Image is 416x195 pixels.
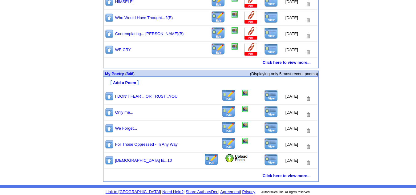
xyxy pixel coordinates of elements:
[186,189,218,194] a: Share AuthorsDen
[263,60,311,65] a: Click here to view more...
[115,94,178,99] a: I DON'T FEAR ...OR TRUST...YOU
[105,124,114,133] img: Move to top
[285,31,298,36] font: [DATE]
[127,71,133,76] a: 846
[211,43,225,55] img: Edit this Title
[221,106,236,118] img: Edit this Title
[160,189,161,194] font: |
[105,156,114,165] img: Move to top
[242,138,248,144] img: Add/Remove Photo
[210,182,212,184] img: shim.gif
[264,43,278,55] img: View this Title
[133,71,135,76] span: )
[285,126,298,131] font: [DATE]
[244,43,258,56] img: Add Attachment (PDF or .DOC)
[211,27,225,39] img: Edit this Title
[105,45,114,55] img: Move to top
[220,189,241,194] font: |
[105,71,124,76] a: My Poetry
[305,160,311,166] img: Removes this Title
[113,80,136,85] a: Add a Poem
[105,108,114,117] img: Move to top
[105,140,114,149] img: Move to top
[232,43,238,50] img: Add/Remove Photo
[125,71,127,76] span: (
[264,11,278,23] img: View this Title
[105,13,114,22] img: Move to top
[184,189,184,194] font: |
[210,68,212,71] img: shim.gif
[105,91,114,101] img: Move to top
[104,77,106,79] img: shim.gif
[115,158,172,163] a: [DEMOGRAPHIC_DATA] Is...10
[221,138,236,150] img: Edit this Title
[242,106,248,112] img: Add/Remove Photo
[105,29,114,39] img: Move to top
[220,189,240,194] a: Agreement
[110,80,111,85] font: [
[285,110,298,115] font: [DATE]
[250,71,318,76] font: (Displaying only 5 most recent poems)
[305,128,311,134] img: Removes this Title
[264,90,278,102] img: View this Title
[137,80,139,85] font: ]
[115,31,184,36] a: Contemplating... [PERSON_NAME](B)
[225,154,248,163] img: Add Photo
[221,90,236,102] img: Edit this Title
[305,1,311,7] img: Removes this Title
[242,189,256,194] a: Privacy
[106,189,160,194] a: Link to [GEOGRAPHIC_DATA]
[261,190,311,194] font: AuthorsDen, Inc. All rights reserved.
[264,106,278,118] img: View this Title
[104,86,106,88] img: shim.gif
[305,112,311,118] img: Removes this Title
[244,27,258,40] img: Add Attachment (PDF or .DOC)
[305,96,311,102] img: Removes this Title
[264,122,278,134] img: View this Title
[285,94,298,99] font: [DATE]
[232,11,238,18] img: Add/Remove Photo
[204,154,219,166] img: Edit this Title
[305,49,311,55] img: Removes this Title
[264,138,278,150] img: View this Title
[218,189,219,194] font: |
[305,33,311,39] img: Removes this Title
[263,173,311,178] a: Click here to view more...
[221,122,236,134] img: Edit this Title
[104,66,106,68] img: shim.gif
[115,47,131,52] a: WE CRY
[305,144,311,150] img: Removes this Title
[242,122,248,128] img: Add/Remove Photo
[104,170,106,172] img: shim.gif
[115,110,133,115] a: Only me...
[264,154,278,166] img: View this Title
[285,15,298,20] font: [DATE]
[232,27,238,34] img: Add/Remove Photo
[285,158,298,163] font: [DATE]
[285,142,298,147] font: [DATE]
[211,11,225,23] img: Edit this Title
[162,189,184,194] a: Need Help?
[242,90,248,96] img: Add/Remove Photo
[305,17,311,23] img: Removes this Title
[264,27,278,39] img: View this Title
[104,179,106,181] img: shim.gif
[115,15,173,20] a: Who Would Have Thought...?(B)
[115,126,137,131] a: We Forget...
[244,11,258,24] img: Add Attachment (PDF or .DOC)
[285,47,298,52] font: [DATE]
[115,142,178,147] a: For Those Oppressed - In Any Way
